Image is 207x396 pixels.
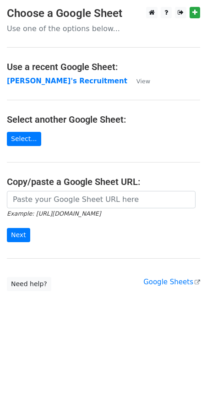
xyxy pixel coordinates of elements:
p: Use one of the options below... [7,24,200,33]
h4: Select another Google Sheet: [7,114,200,125]
a: Need help? [7,277,51,291]
h4: Copy/paste a Google Sheet URL: [7,176,200,187]
a: View [127,77,150,85]
input: Next [7,228,30,242]
a: Select... [7,132,41,146]
h4: Use a recent Google Sheet: [7,61,200,72]
a: [PERSON_NAME]'s Recruitment [7,77,127,85]
small: Example: [URL][DOMAIN_NAME] [7,210,101,217]
h3: Choose a Google Sheet [7,7,200,20]
small: View [136,78,150,85]
input: Paste your Google Sheet URL here [7,191,196,208]
a: Google Sheets [143,278,200,286]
